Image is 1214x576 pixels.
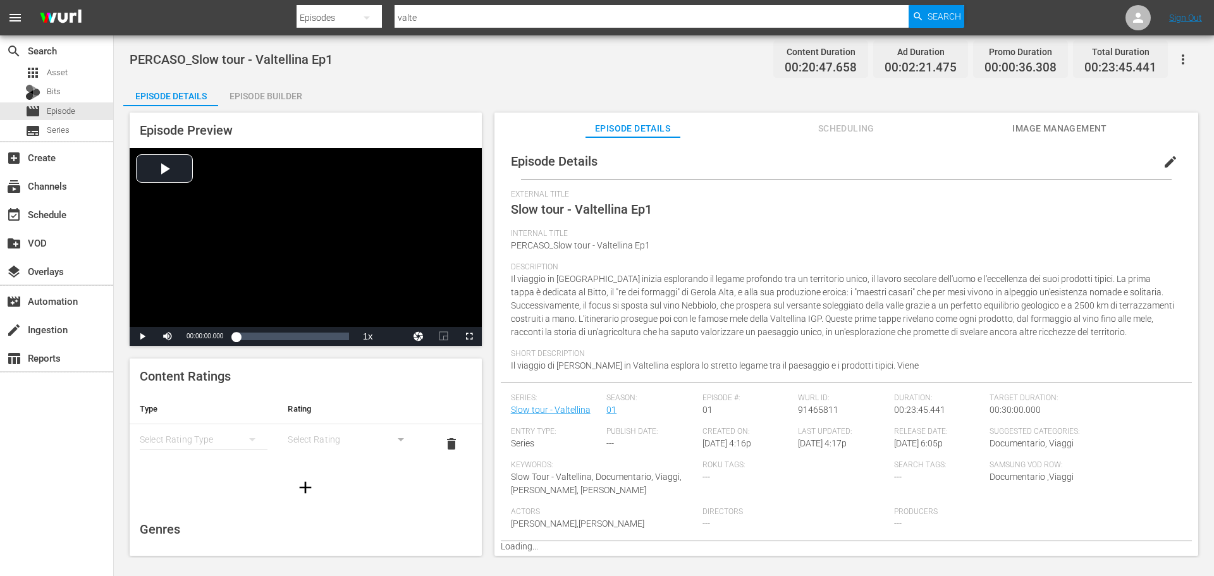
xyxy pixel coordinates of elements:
[511,202,652,217] span: Slow tour - Valtellina Ep1
[511,518,644,529] span: [PERSON_NAME],[PERSON_NAME]
[702,518,710,529] span: ---
[140,123,233,138] span: Episode Preview
[990,472,1074,482] span: Documentario ,Viaggi
[47,105,75,118] span: Episode
[6,264,21,279] span: Overlays
[511,360,919,371] span: Il viaggio di [PERSON_NAME] in Valtellina esplora lo stretto legame tra il paesaggio e i prodotti...
[278,394,426,424] th: Rating
[8,10,23,25] span: menu
[140,522,180,537] span: Genres
[990,427,1175,437] span: Suggested Categories:
[406,327,431,346] button: Jump To Time
[984,43,1057,61] div: Promo Duration
[606,438,614,448] span: ---
[511,262,1175,273] span: Description
[47,124,70,137] span: Series
[130,148,482,346] div: Video Player
[187,333,223,340] span: 00:00:00.000
[702,460,888,470] span: Roku Tags:
[511,229,1175,239] span: Internal Title
[798,393,888,403] span: Wurl ID:
[6,236,21,251] span: VOD
[894,427,984,437] span: Release Date:
[606,393,696,403] span: Season:
[909,5,964,28] button: Search
[984,61,1057,75] span: 00:00:36.308
[501,541,1192,551] p: Loading...
[1084,61,1156,75] span: 00:23:45.441
[798,438,847,448] span: [DATE] 4:17p
[798,427,888,437] span: Last Updated:
[140,369,231,384] span: Content Ratings
[511,405,591,415] a: Slow tour - Valtellina
[6,179,21,194] span: Channels
[511,438,534,448] span: Series
[511,154,598,169] span: Episode Details
[511,393,601,403] span: Series:
[25,123,40,138] span: Series
[511,190,1175,200] span: External Title
[47,85,61,98] span: Bits
[702,438,751,448] span: [DATE] 4:16p
[799,121,893,137] span: Scheduling
[130,394,482,463] table: simple table
[990,460,1079,470] span: Samsung VOD Row:
[130,394,278,424] th: Type
[702,427,792,437] span: Created On:
[47,66,68,79] span: Asset
[1155,147,1186,177] button: edit
[702,393,792,403] span: Episode #:
[511,240,650,250] span: PERCASO_Slow tour - Valtellina Ep1
[894,460,984,470] span: Search Tags:
[123,81,218,111] div: Episode Details
[702,472,710,482] span: ---
[6,294,21,309] span: Automation
[511,472,682,495] span: Slow Tour - Valtellina, Documentario, Viaggi, [PERSON_NAME], [PERSON_NAME]
[25,65,40,80] span: Asset
[511,507,696,517] span: Actors
[702,405,713,415] span: 01
[511,460,696,470] span: Keywords:
[990,438,1074,448] span: Documentario, Viaggi
[25,104,40,119] span: Episode
[25,85,40,100] div: Bits
[218,81,313,111] div: Episode Builder
[511,274,1174,337] span: Il viaggio in [GEOGRAPHIC_DATA] inizia esplorando il legame profondo tra un territorio unico, il ...
[785,43,857,61] div: Content Duration
[894,438,943,448] span: [DATE] 6:05p
[702,507,888,517] span: Directors
[511,349,1175,359] span: Short Description
[885,61,957,75] span: 00:02:21.475
[457,327,482,346] button: Fullscreen
[894,405,945,415] span: 00:23:45.441
[798,405,838,415] span: 91465811
[990,393,1175,403] span: Target Duration:
[885,43,957,61] div: Ad Duration
[6,207,21,223] span: Schedule
[355,327,381,346] button: Playback Rate
[586,121,680,137] span: Episode Details
[511,427,601,437] span: Entry Type:
[30,3,91,33] img: ans4CAIJ8jUAAAAAAAAAAAAAAAAAAAAAAAAgQb4GAAAAAAAAAAAAAAAAAAAAAAAAJMjXAAAAAAAAAAAAAAAAAAAAAAAAgAT5G...
[894,507,1079,517] span: Producers
[155,327,180,346] button: Mute
[444,436,459,451] span: delete
[130,52,333,67] span: PERCASO_Slow tour - Valtellina Ep1
[123,81,218,106] button: Episode Details
[218,81,313,106] button: Episode Builder
[928,5,961,28] span: Search
[431,327,457,346] button: Picture-in-Picture
[130,327,155,346] button: Play
[606,405,616,415] a: 01
[6,322,21,338] span: Ingestion
[6,44,21,59] span: Search
[894,472,902,482] span: ---
[6,351,21,366] span: Reports
[894,518,902,529] span: ---
[6,150,21,166] span: Create
[785,61,857,75] span: 00:20:47.658
[894,393,984,403] span: Duration:
[1084,43,1156,61] div: Total Duration
[1012,121,1107,137] span: Image Management
[236,333,348,340] div: Progress Bar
